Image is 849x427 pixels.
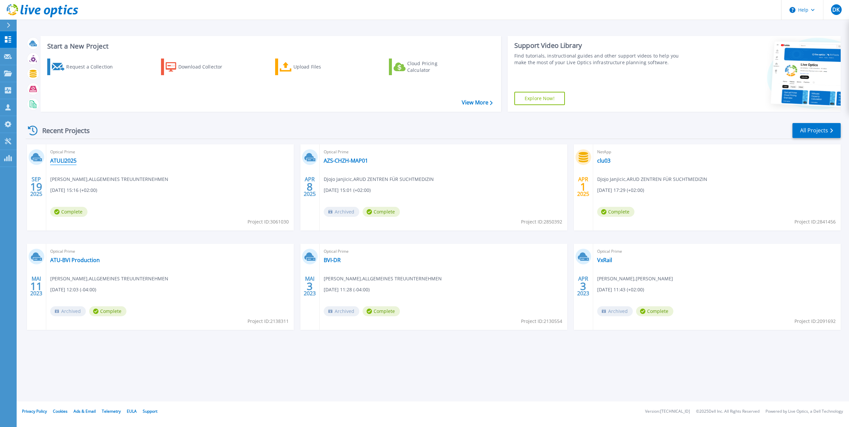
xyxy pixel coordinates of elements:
[597,248,837,255] span: Optical Prime
[47,43,492,50] h3: Start a New Project
[324,257,341,263] a: BVI-DR
[50,257,100,263] a: ATU-BVI Production
[47,59,121,75] a: Request a Collection
[303,274,316,298] div: MAI 2023
[74,408,96,414] a: Ads & Email
[324,207,359,217] span: Archived
[324,248,563,255] span: Optical Prime
[597,257,612,263] a: VxRail
[462,99,493,106] a: View More
[30,283,42,289] span: 11
[303,175,316,199] div: APR 2025
[794,318,836,325] span: Project ID: 2091692
[514,41,686,50] div: Support Video Library
[53,408,68,414] a: Cookies
[161,59,235,75] a: Download Collector
[597,306,633,316] span: Archived
[127,408,137,414] a: EULA
[324,148,563,156] span: Optical Prime
[324,286,370,293] span: [DATE] 11:28 (-04:00)
[143,408,157,414] a: Support
[50,248,290,255] span: Optical Prime
[580,283,586,289] span: 3
[50,157,77,164] a: ATULI2025
[597,148,837,156] span: NetApp
[580,184,586,190] span: 1
[50,148,290,156] span: Optical Prime
[50,187,97,194] span: [DATE] 15:16 (+02:00)
[324,157,368,164] a: AZS-CHZH-MAP01
[102,408,121,414] a: Telemetry
[696,409,760,414] li: © 2025 Dell Inc. All Rights Reserved
[50,275,168,282] span: [PERSON_NAME] , ALLGEMEINES TREUUNTERNEHMEN
[22,408,47,414] a: Privacy Policy
[792,123,841,138] a: All Projects
[324,187,371,194] span: [DATE] 15:01 (+02:00)
[89,306,126,316] span: Complete
[307,184,313,190] span: 8
[645,409,690,414] li: Version: [TECHNICAL_ID]
[248,318,289,325] span: Project ID: 2138311
[178,60,232,73] div: Download Collector
[324,306,359,316] span: Archived
[765,409,843,414] li: Powered by Live Optics, a Dell Technology
[248,218,289,225] span: Project ID: 3061030
[293,60,347,73] div: Upload Files
[30,184,42,190] span: 19
[50,176,168,183] span: [PERSON_NAME] , ALLGEMEINES TREUUNTERNEHMEN
[50,286,96,293] span: [DATE] 12:03 (-04:00)
[275,59,349,75] a: Upload Files
[30,274,43,298] div: MAI 2023
[597,176,707,183] span: Djojo Janjicic , ARUD ZENTREN FÜR SUCHTMEDIZIN
[324,275,442,282] span: [PERSON_NAME] , ALLGEMEINES TREUUNTERNEHMEN
[597,286,644,293] span: [DATE] 11:43 (+02:00)
[30,175,43,199] div: SEP 2025
[514,53,686,66] div: Find tutorials, instructional guides and other support videos to help you make the most of your L...
[363,306,400,316] span: Complete
[307,283,313,289] span: 3
[794,218,836,225] span: Project ID: 2841456
[389,59,463,75] a: Cloud Pricing Calculator
[597,275,673,282] span: [PERSON_NAME] , [PERSON_NAME]
[597,207,634,217] span: Complete
[363,207,400,217] span: Complete
[407,60,460,73] div: Cloud Pricing Calculator
[66,60,119,73] div: Request a Collection
[832,7,840,12] span: DK
[521,318,562,325] span: Project ID: 2130554
[577,274,590,298] div: APR 2023
[26,122,99,139] div: Recent Projects
[521,218,562,225] span: Project ID: 2850392
[597,157,610,164] a: clu03
[514,92,565,105] a: Explore Now!
[324,176,434,183] span: Djojo Janjicic , ARUD ZENTREN FÜR SUCHTMEDIZIN
[50,306,86,316] span: Archived
[50,207,87,217] span: Complete
[636,306,673,316] span: Complete
[577,175,590,199] div: APR 2025
[597,187,644,194] span: [DATE] 17:29 (+02:00)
